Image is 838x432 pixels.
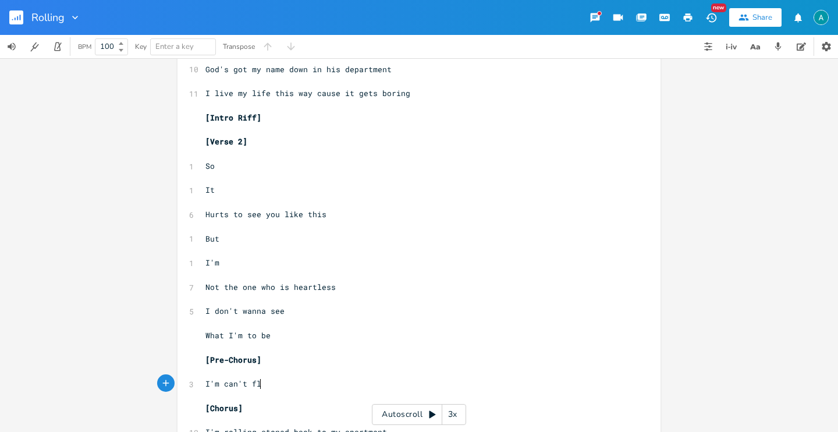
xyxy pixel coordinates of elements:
[205,306,285,316] span: I don't wanna see
[205,355,261,365] span: [Pre-Chorus]
[205,282,336,292] span: Not the one who is heartless
[205,233,219,244] span: But
[205,330,271,341] span: What I'm to be
[205,136,247,147] span: [Verse 2]
[205,209,326,219] span: Hurts to see you like this
[205,64,392,75] span: God's got my name down in his department
[205,257,219,268] span: I'm
[205,88,410,98] span: I live my life this way cause it gets boring
[205,185,215,195] span: It
[78,44,91,50] div: BPM
[711,3,726,12] div: New
[205,378,261,389] span: I'm can't fl
[752,12,772,23] div: Share
[223,43,255,50] div: Transpose
[205,112,261,123] span: [Intro Riff]
[729,8,782,27] button: Share
[205,161,215,171] span: So
[699,7,723,28] button: New
[31,12,65,23] span: Rolling
[205,403,243,413] span: [Chorus]
[814,10,829,25] img: Alex
[372,404,466,425] div: Autoscroll
[155,41,194,52] span: Enter a key
[135,43,147,50] div: Key
[442,404,463,425] div: 3x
